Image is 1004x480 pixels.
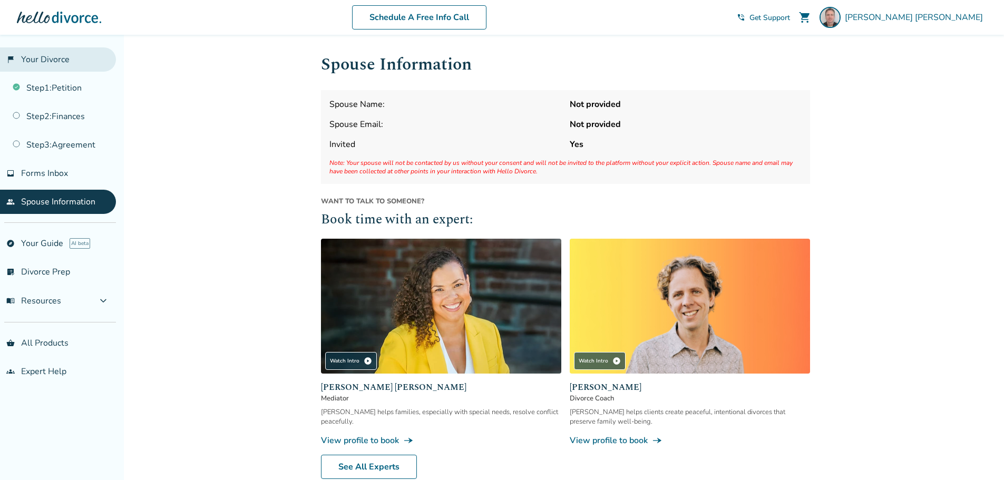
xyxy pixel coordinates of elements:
span: [PERSON_NAME] [PERSON_NAME] [845,12,987,23]
span: Spouse Name: [329,99,561,110]
a: See All Experts [321,455,417,479]
div: Watch Intro [325,352,377,370]
div: [PERSON_NAME] helps clients create peaceful, intentional divorces that preserve family well-being. [570,407,810,426]
strong: Not provided [570,99,802,110]
span: inbox [6,169,15,178]
span: [PERSON_NAME] [570,381,810,394]
span: AI beta [70,238,90,249]
span: list_alt_check [6,268,15,276]
img: James Traub [570,239,810,374]
strong: Not provided [570,119,802,130]
span: explore [6,239,15,248]
span: shopping_basket [6,339,15,347]
span: flag_2 [6,55,15,64]
img: James Sjerven [820,7,841,28]
span: Resources [6,295,61,307]
span: Forms Inbox [21,168,68,179]
a: Schedule A Free Info Call [352,5,486,30]
strong: Yes [570,139,802,150]
span: phone_in_talk [737,13,745,22]
span: Get Support [749,13,790,23]
span: menu_book [6,297,15,305]
span: Invited [329,139,561,150]
span: groups [6,367,15,376]
span: Mediator [321,394,561,403]
div: [PERSON_NAME] helps families, especially with special needs, resolve conflict peacefully. [321,407,561,426]
span: shopping_cart [798,11,811,24]
span: play_circle [612,357,621,365]
span: Note: Your spouse will not be contacted by us without your consent and will not be invited to the... [329,159,802,175]
span: people [6,198,15,206]
h1: Spouse Information [321,52,810,77]
span: expand_more [97,295,110,307]
span: line_end_arrow_notch [652,435,662,446]
span: Spouse Email: [329,119,561,130]
a: View profile to bookline_end_arrow_notch [570,435,810,446]
span: play_circle [364,357,372,365]
span: Want to talk to someone? [321,197,810,206]
span: [PERSON_NAME] [PERSON_NAME] [321,381,561,394]
h2: Book time with an expert: [321,210,810,230]
span: line_end_arrow_notch [403,435,414,446]
iframe: Chat Widget [951,429,1004,480]
div: Watch Intro [574,352,626,370]
a: phone_in_talkGet Support [737,13,790,23]
span: Divorce Coach [570,394,810,403]
img: Claudia Brown Coulter [321,239,561,374]
a: View profile to bookline_end_arrow_notch [321,435,561,446]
